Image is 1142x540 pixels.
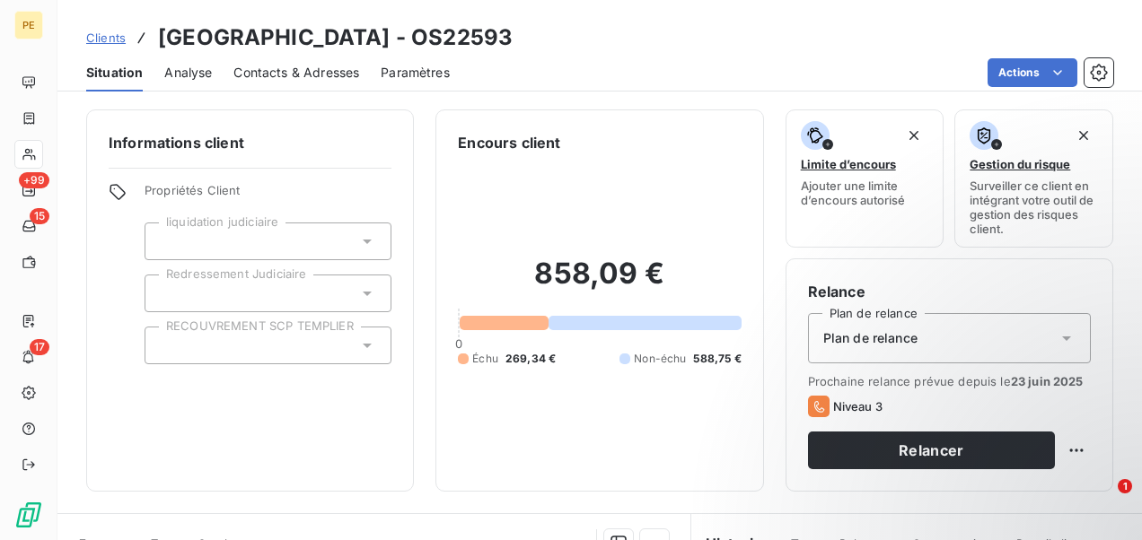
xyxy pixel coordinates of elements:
[801,179,929,207] span: Ajouter une limite d’encours autorisé
[233,64,359,82] span: Contacts & Adresses
[160,233,174,249] input: Ajouter une valeur
[86,64,143,82] span: Situation
[160,285,174,301] input: Ajouter une valeur
[505,351,556,367] span: 269,34 €
[86,29,126,47] a: Clients
[30,208,49,224] span: 15
[381,64,450,82] span: Paramètres
[14,11,43,39] div: PE
[160,337,174,353] input: Ajouter une valeur
[158,22,513,54] h3: [GEOGRAPHIC_DATA] - OS22593
[14,176,42,205] a: +99
[970,179,1098,236] span: Surveiller ce client en intégrant votre outil de gestion des risques client.
[19,172,49,188] span: +99
[823,329,918,347] span: Plan de relance
[145,183,391,208] span: Propriétés Client
[458,256,741,309] h2: 858,09 €
[472,351,498,367] span: Échu
[786,109,944,248] button: Limite d’encoursAjouter une limite d’encours autorisé
[634,351,686,367] span: Non-échu
[801,157,896,171] span: Limite d’encours
[1118,479,1132,493] span: 1
[86,30,126,45] span: Clients
[954,109,1113,248] button: Gestion du risqueSurveiller ce client en intégrant votre outil de gestion des risques client.
[109,132,391,153] h6: Informations client
[808,281,1091,302] h6: Relance
[14,212,42,240] a: 15
[458,132,560,153] h6: Encours client
[455,336,462,351] span: 0
[14,501,43,529] img: Logo LeanPay
[970,157,1070,171] span: Gestion du risque
[1081,479,1124,522] iframe: Intercom live chat
[164,64,212,82] span: Analyse
[30,339,49,355] span: 17
[988,58,1077,87] button: Actions
[783,366,1142,492] iframe: Intercom notifications message
[693,351,741,367] span: 588,75 €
